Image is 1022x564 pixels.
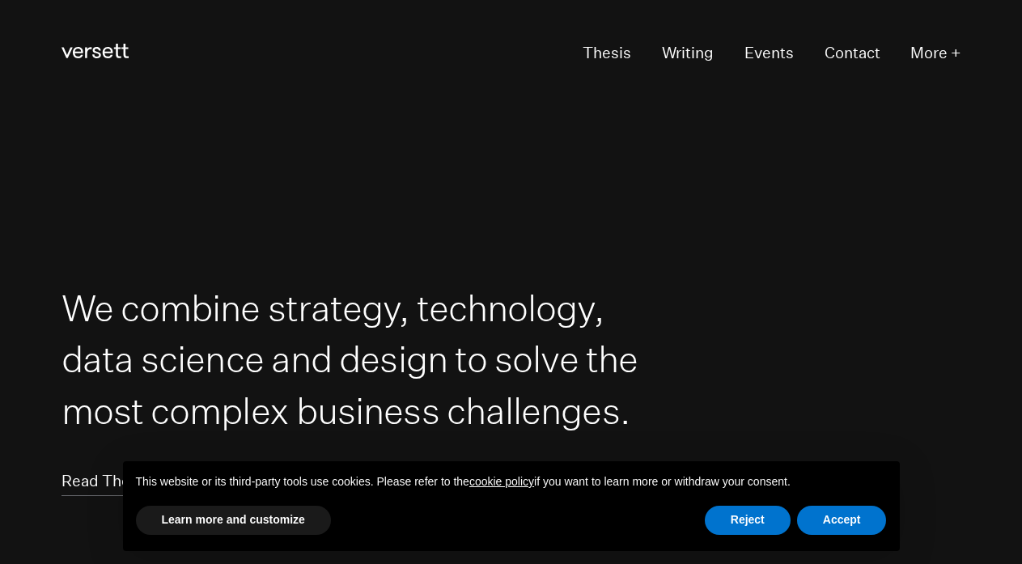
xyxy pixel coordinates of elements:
div: This website or its third-party tools use cookies. Please refer to the if you want to learn more ... [123,461,900,503]
a: Writing [662,39,714,68]
a: Read Thesis [61,467,151,496]
button: Learn more and customize [136,506,331,535]
a: Events [744,39,794,68]
a: cookie policy [469,475,534,488]
a: Thesis [583,39,631,68]
h1: We combine strategy, technology, data science and design to solve the most complex business chall... [61,282,650,437]
a: Contact [825,39,880,68]
button: Accept [797,506,887,535]
button: Reject [705,506,791,535]
button: More + [910,39,961,68]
